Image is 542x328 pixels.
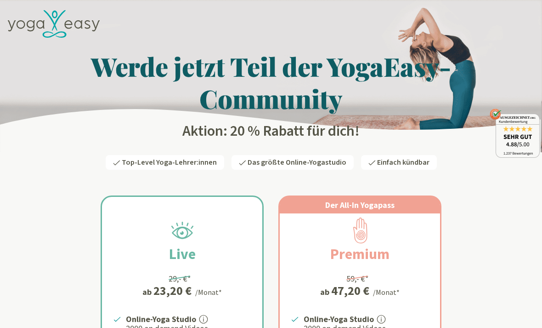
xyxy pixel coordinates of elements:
[153,285,192,297] div: 23,20 €
[320,286,331,298] span: ab
[2,122,540,140] h2: Aktion: 20 % Rabatt für dich!
[346,272,369,285] div: 59,- €*
[304,314,374,324] strong: Online-Yoga Studio
[142,286,153,298] span: ab
[373,287,400,298] div: /Monat*
[195,287,222,298] div: /Monat*
[122,157,217,167] span: Top-Level Yoga-Lehrer:innen
[248,157,346,167] span: Das größte Online-Yogastudio
[126,314,196,324] strong: Online-Yoga Studio
[2,50,540,115] h1: Werde jetzt Teil der YogaEasy-Community
[377,157,429,167] span: Einfach kündbar
[325,200,395,210] span: Der All-In Yogapass
[169,272,191,285] div: 29,- €*
[490,109,540,158] img: ausgezeichnet_badge.png
[308,243,412,265] h2: Premium
[331,285,369,297] div: 47,20 €
[147,243,218,265] h2: Live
